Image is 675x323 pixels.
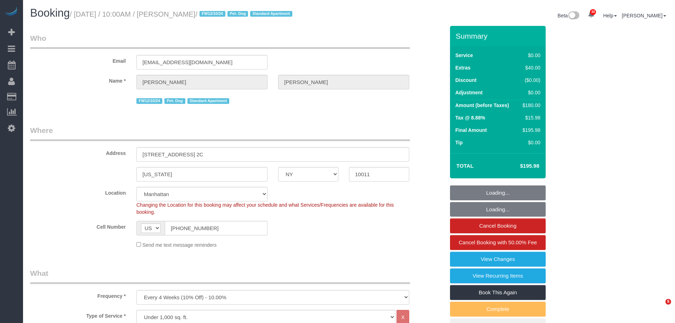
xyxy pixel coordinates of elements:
a: View Recurring Items [450,268,546,283]
label: Cell Number [25,221,131,230]
span: FW12/10/24 [199,11,225,17]
span: Send me text message reminders [142,242,216,248]
div: $195.98 [520,127,540,134]
div: $15.98 [520,114,540,121]
div: $0.00 [520,89,540,96]
a: Cancel Booking with 50.00% Fee [450,235,546,250]
label: Tip [455,139,463,146]
span: 30 [590,9,596,15]
label: Final Amount [455,127,487,134]
input: Cell Number [165,221,268,235]
h3: Summary [456,32,542,40]
span: Cancel Booking with 50.00% Fee [459,239,537,245]
label: Location [25,187,131,196]
a: Help [603,13,617,18]
input: Last Name [278,75,409,89]
h4: $195.98 [499,163,539,169]
a: Beta [558,13,580,18]
a: Book This Again [450,285,546,300]
input: First Name [136,75,268,89]
strong: Total [456,163,474,169]
small: / [DATE] / 10:00AM / [PERSON_NAME] [70,10,294,18]
span: Pet- Dog [227,11,248,17]
div: $180.00 [520,102,540,109]
a: [PERSON_NAME] [622,13,666,18]
label: Extras [455,64,471,71]
span: Pet- Dog [164,98,185,104]
span: Booking [30,7,70,19]
iframe: Intercom live chat [651,299,668,316]
span: Standard Apartment [187,98,230,104]
label: Name * [25,75,131,84]
label: Email [25,55,131,65]
div: ($0.00) [520,77,540,84]
label: Type of Service * [25,310,131,319]
legend: What [30,268,410,284]
img: New interface [568,11,579,21]
legend: Where [30,125,410,141]
input: Email [136,55,268,69]
div: $0.00 [520,52,540,59]
span: 5 [665,299,671,305]
label: Tax @ 8.88% [455,114,485,121]
label: Address [25,147,131,157]
label: Service [455,52,473,59]
span: Standard Apartment [250,11,292,17]
a: View Changes [450,252,546,267]
a: Cancel Booking [450,218,546,233]
label: Frequency * [25,290,131,300]
input: City [136,167,268,182]
div: $0.00 [520,139,540,146]
img: Automaid Logo [4,7,18,17]
label: Adjustment [455,89,483,96]
label: Discount [455,77,477,84]
span: Changing the Location for this booking may affect your schedule and what Services/Frequencies are... [136,202,394,215]
span: FW12/10/24 [136,98,162,104]
legend: Who [30,33,410,49]
span: / [195,10,294,18]
a: 30 [584,7,598,23]
input: Zip Code [349,167,409,182]
label: Amount (before Taxes) [455,102,509,109]
div: $40.00 [520,64,540,71]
